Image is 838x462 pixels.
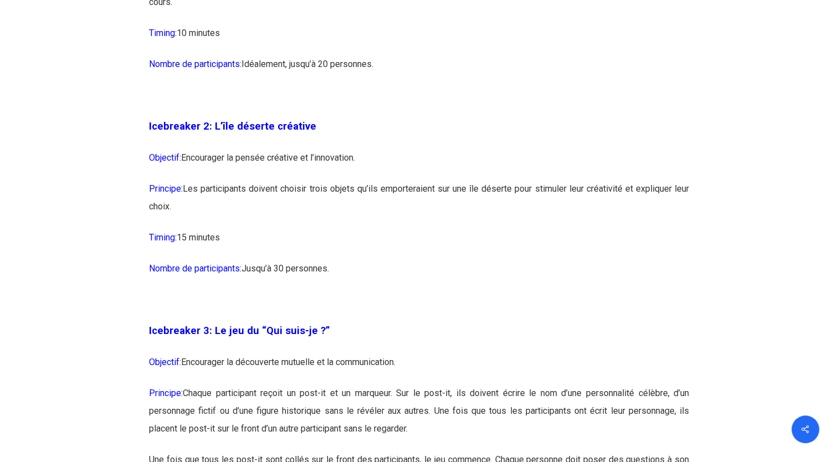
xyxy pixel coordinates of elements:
[149,152,181,163] span: Objectif:
[149,384,689,451] p: Chaque participant reçoit un post-it et un marqueur. Sur le post-it, ils doivent écrire le nom d’...
[149,263,241,274] span: Nombre de participants:
[149,388,183,398] span: Principe:
[149,229,689,260] p: 15 minutes
[149,55,689,86] p: Idéalement, jusqu’à 20 personnes.
[149,260,689,291] p: Jusqu’à 30 personnes.
[149,325,330,337] span: Icebreaker 3: Le jeu du “Qui suis-je ?”
[149,353,689,384] p: Encourager la découverte mutuelle et la communication.
[149,24,689,55] p: 10 minutes
[149,232,177,243] span: Timing:
[149,183,183,194] span: Principe:
[149,180,689,229] p: Les participants doivent choisir trois objets qu’ils emporteraient sur une île déserte pour stimu...
[149,59,241,69] span: Nombre de participants:
[149,149,689,180] p: Encourager la pensée créative et l’innovation.
[149,120,316,132] span: Icebreaker 2: L’île déserte créative
[149,357,181,367] span: Objectif:
[149,28,177,38] span: Timing:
